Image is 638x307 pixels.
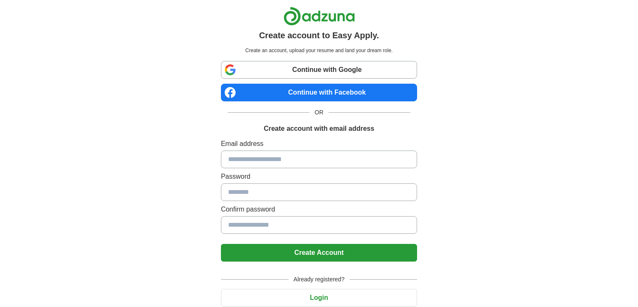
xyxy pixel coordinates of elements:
a: Continue with Facebook [221,84,417,101]
a: Login [221,294,417,301]
label: Password [221,172,417,182]
span: Already registered? [289,275,349,284]
a: Continue with Google [221,61,417,79]
img: Adzuna logo [284,7,355,26]
label: Confirm password [221,204,417,214]
h1: Create account to Easy Apply. [259,29,379,42]
label: Email address [221,139,417,149]
p: Create an account, upload your resume and land your dream role. [223,47,415,54]
h1: Create account with email address [264,124,374,134]
button: Login [221,289,417,307]
span: OR [310,108,328,117]
button: Create Account [221,244,417,262]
